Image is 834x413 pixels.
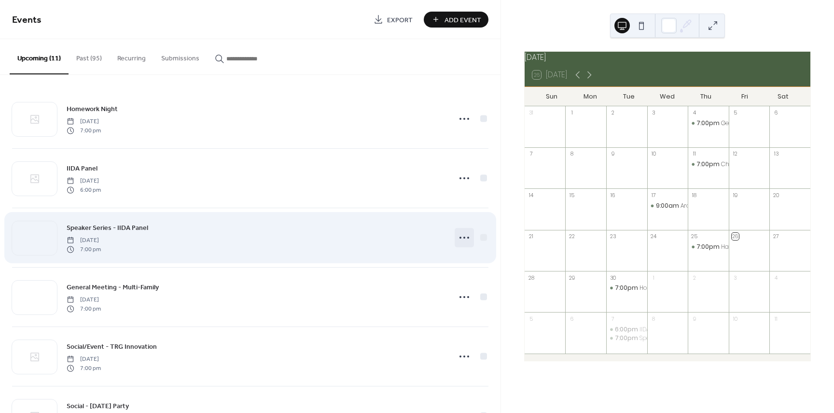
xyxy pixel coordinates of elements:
[525,52,810,63] div: [DATE]
[639,326,667,334] div: IIDA Panel
[67,185,101,194] span: 6:00 pm
[639,284,686,292] div: Homework Night
[528,109,535,116] div: 31
[650,191,657,199] div: 17
[688,119,729,128] div: General Meeting: Aviation Design
[609,315,616,322] div: 7
[67,364,101,372] span: 7:00 pm
[67,104,118,114] span: Homework Night
[772,315,779,322] div: 11
[639,334,712,342] div: Speaker Series - IIDA Panel
[67,126,101,135] span: 7:00 pm
[648,87,687,106] div: Wed
[696,119,721,128] span: 7:00pm
[568,233,575,240] div: 22
[67,245,101,254] span: 7:00 pm
[615,284,639,292] span: 7:00pm
[650,233,657,240] div: 24
[445,15,481,25] span: Add Event
[528,233,535,240] div: 21
[67,282,159,293] a: General Meeting - Multi-Family
[772,150,779,157] div: 13
[696,160,721,169] span: 7:00pm
[67,117,101,126] span: [DATE]
[732,233,739,240] div: 26
[772,191,779,199] div: 20
[609,150,616,157] div: 9
[691,274,698,281] div: 2
[571,87,610,106] div: Mon
[67,103,118,114] a: Homework Night
[67,355,101,364] span: [DATE]
[67,296,101,304] span: [DATE]
[687,87,725,106] div: Thu
[67,223,148,233] span: Speaker Series - IIDA Panel
[615,326,639,334] span: 6:00pm
[69,39,110,73] button: Past (95)
[732,274,739,281] div: 3
[732,109,739,116] div: 5
[772,109,779,116] div: 6
[691,233,698,240] div: 25
[606,284,647,292] div: Homework Night
[721,160,772,169] div: Chair Talk - NCIDQ
[67,401,129,412] span: Social - [DATE] Party
[681,202,793,210] div: ArchLIGHT Summit - Student Career Fair
[650,274,657,281] div: 1
[67,163,97,174] a: IIDA Panel
[691,191,698,199] div: 18
[10,39,69,74] button: Upcoming (11)
[650,150,657,157] div: 10
[110,39,153,73] button: Recurring
[721,243,796,251] div: Hand Rendering Workshop
[615,334,639,342] span: 7:00pm
[568,109,575,116] div: 1
[528,315,535,322] div: 5
[725,87,764,106] div: Fri
[691,150,698,157] div: 11
[528,191,535,199] div: 14
[67,304,101,313] span: 7:00 pm
[650,315,657,322] div: 8
[424,12,488,28] button: Add Event
[67,342,157,352] span: Social/Event - TRG Innovation
[568,315,575,322] div: 6
[732,150,739,157] div: 12
[67,177,101,185] span: [DATE]
[609,233,616,240] div: 23
[691,109,698,116] div: 4
[568,274,575,281] div: 29
[691,315,698,322] div: 9
[772,274,779,281] div: 4
[609,109,616,116] div: 2
[732,315,739,322] div: 10
[67,400,129,412] a: Social - [DATE] Party
[610,87,648,106] div: Tue
[67,164,97,174] span: IIDA Panel
[688,160,729,169] div: Chair Talk - NCIDQ
[606,326,647,334] div: IIDA Panel
[721,119,813,128] div: General Meeting: Aviation Design
[606,334,647,342] div: Speaker Series - IIDA Panel
[764,87,803,106] div: Sat
[153,39,207,73] button: Submissions
[732,191,739,199] div: 19
[387,15,413,25] span: Export
[650,109,657,116] div: 3
[609,191,616,199] div: 16
[568,191,575,199] div: 15
[609,274,616,281] div: 30
[532,87,571,106] div: Sun
[528,274,535,281] div: 28
[647,202,688,210] div: ArchLIGHT Summit - Student Career Fair
[696,243,721,251] span: 7:00pm
[656,202,681,210] span: 9:00am
[12,11,42,29] span: Events
[366,12,420,28] a: Export
[528,150,535,157] div: 7
[772,233,779,240] div: 27
[568,150,575,157] div: 8
[67,341,157,352] a: Social/Event - TRG Innovation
